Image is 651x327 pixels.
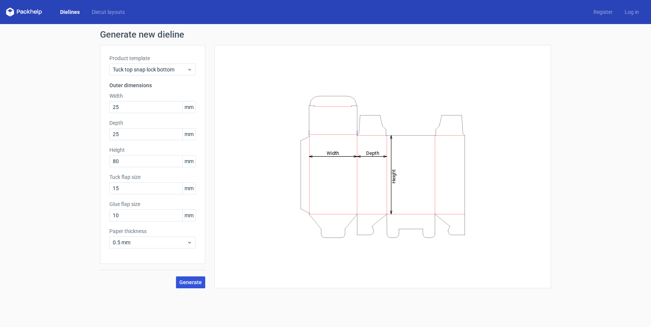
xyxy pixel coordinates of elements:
h3: Outer dimensions [109,82,196,89]
span: 0.5 mm [113,239,187,246]
button: Generate [176,276,205,288]
span: mm [182,210,195,221]
span: mm [182,129,195,140]
span: Generate [179,280,202,285]
tspan: Width [327,150,339,156]
a: Dielines [54,8,86,16]
h1: Generate new dieline [100,30,551,39]
label: Glue flap size [109,200,196,208]
label: Depth [109,119,196,127]
a: Log in [619,8,645,16]
label: Tuck flap size [109,173,196,181]
tspan: Height [391,169,397,183]
label: Paper thickness [109,227,196,235]
span: mm [182,183,195,194]
label: Width [109,92,196,100]
tspan: Depth [366,150,379,156]
span: mm [182,156,195,167]
a: Register [587,8,619,16]
a: Diecut layouts [86,8,131,16]
span: mm [182,101,195,113]
label: Product template [109,54,196,62]
span: Tuck top snap lock bottom [113,66,187,73]
label: Height [109,146,196,154]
